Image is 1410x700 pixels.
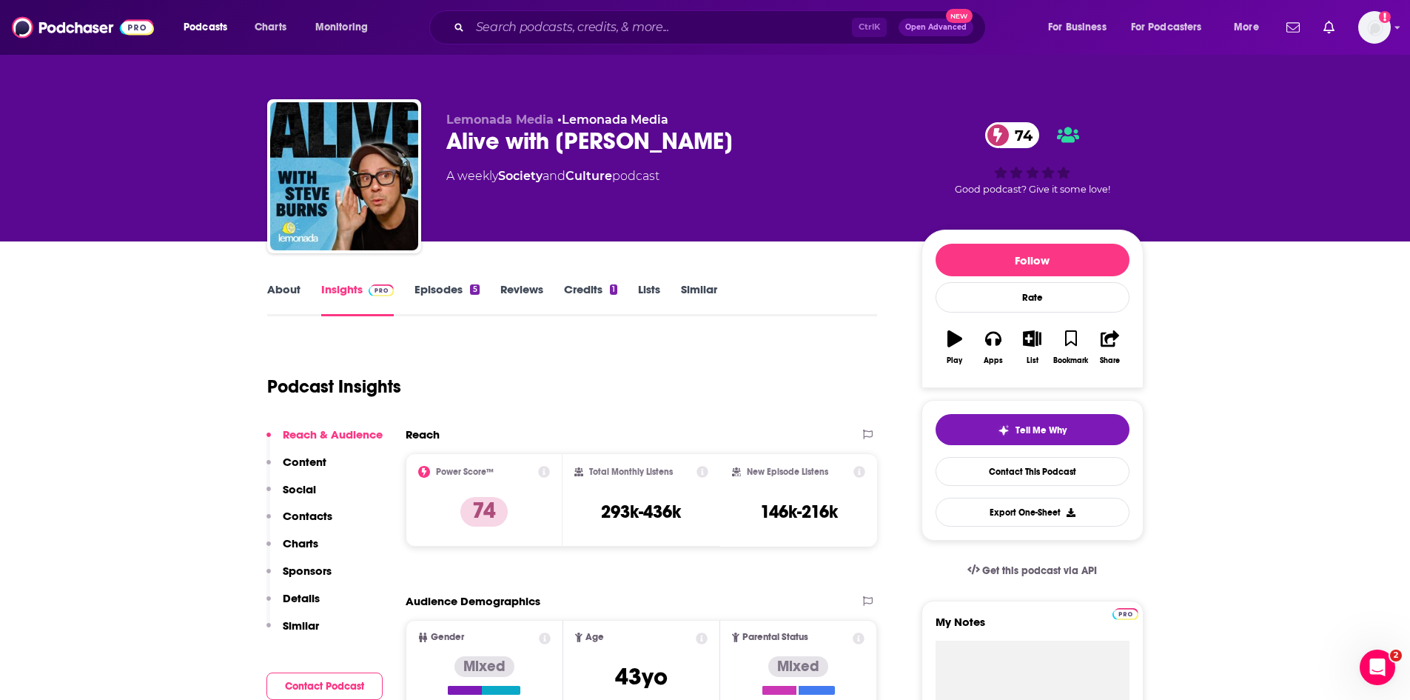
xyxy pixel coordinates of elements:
span: Tell Me Why [1015,424,1067,436]
button: tell me why sparkleTell Me Why [936,414,1129,445]
span: 74 [1000,122,1040,148]
button: open menu [1038,16,1125,39]
p: Similar [283,619,319,633]
a: Charts [245,16,295,39]
h2: Total Monthly Listens [589,467,673,477]
a: Episodes5 [414,282,479,316]
button: Bookmark [1052,321,1090,374]
a: Similar [681,282,717,316]
div: 1 [610,284,617,295]
p: 74 [460,497,508,527]
button: open menu [305,16,387,39]
a: Show notifications dropdown [1317,15,1340,40]
span: Charts [255,17,286,38]
p: Content [283,455,326,469]
button: Share [1090,321,1129,374]
a: Culture [565,169,612,183]
a: Show notifications dropdown [1280,15,1306,40]
h1: Podcast Insights [267,376,401,398]
div: Mixed [454,656,514,677]
p: Details [283,591,320,605]
h3: 146k-216k [760,501,838,523]
button: Content [266,455,326,482]
button: open menu [1223,16,1278,39]
button: Sponsors [266,564,332,591]
button: Details [266,591,320,619]
a: Reviews [500,282,543,316]
button: List [1013,321,1051,374]
img: Alive with Steve Burns [270,102,418,250]
img: User Profile [1358,11,1391,44]
button: Contact Podcast [266,673,383,700]
a: Society [498,169,543,183]
a: Get this podcast via API [956,553,1109,589]
span: Podcasts [184,17,227,38]
img: Podchaser - Follow, Share and Rate Podcasts [12,13,154,41]
button: Reach & Audience [266,427,383,455]
button: Show profile menu [1358,11,1391,44]
img: tell me why sparkle [998,424,1010,436]
span: Open Advanced [905,24,967,31]
span: Ctrl K [852,18,887,37]
svg: Add a profile image [1379,11,1391,23]
h2: Power Score™ [436,467,494,477]
span: Parental Status [742,633,808,642]
button: Similar [266,619,319,646]
h2: Audience Demographics [406,594,540,608]
a: Credits1 [564,282,617,316]
button: Charts [266,536,318,564]
span: More [1234,17,1259,38]
div: Apps [984,356,1003,365]
span: New [946,9,973,23]
h2: New Episode Listens [747,467,828,477]
iframe: Intercom live chat [1360,650,1395,685]
span: 2 [1390,650,1402,661]
p: Sponsors [283,564,332,578]
div: Play [947,356,962,365]
h2: Reach [406,427,440,441]
span: Good podcast? Give it some love! [955,184,1110,195]
p: Contacts [283,509,332,523]
div: 5 [470,284,479,295]
div: Search podcasts, credits, & more... [443,10,1000,44]
div: Rate [936,282,1129,313]
button: Apps [974,321,1013,374]
span: Age [585,633,604,642]
span: For Business [1048,17,1107,38]
div: Bookmark [1053,356,1088,365]
div: Share [1100,356,1120,365]
span: Get this podcast via API [982,564,1097,577]
span: Monitoring [315,17,368,38]
a: 74 [985,122,1040,148]
button: Export One-Sheet [936,498,1129,527]
a: Lists [638,282,660,316]
div: Mixed [768,656,828,677]
a: About [267,282,301,316]
p: Charts [283,536,318,550]
label: My Notes [936,615,1129,641]
span: For Podcasters [1131,17,1202,38]
button: Open AdvancedNew [899,19,973,36]
p: Reach & Audience [283,427,383,441]
span: Logged in as WesBurdett [1358,11,1391,44]
a: Lemonada Media [562,113,668,127]
h3: 293k-436k [601,501,681,523]
button: Contacts [266,509,332,536]
a: Pro website [1112,606,1138,620]
button: Play [936,321,974,374]
img: Podchaser Pro [1112,608,1138,620]
span: Gender [431,633,464,642]
div: A weekly podcast [446,167,659,185]
button: Follow [936,244,1129,276]
span: and [543,169,565,183]
button: open menu [1121,16,1223,39]
span: Lemonada Media [446,113,554,127]
p: Social [283,482,316,496]
div: 74Good podcast? Give it some love! [921,113,1144,204]
button: Social [266,482,316,510]
img: Podchaser Pro [369,284,395,296]
a: Contact This Podcast [936,457,1129,486]
button: open menu [173,16,246,39]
